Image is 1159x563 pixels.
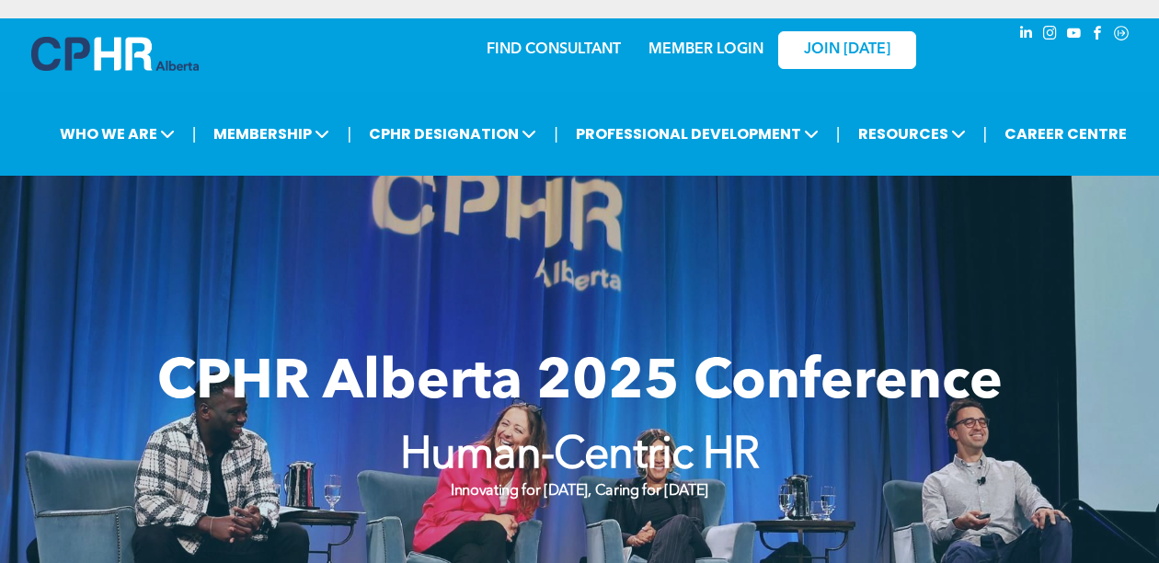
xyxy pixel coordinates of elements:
[983,115,988,153] li: |
[778,31,916,69] a: JOIN [DATE]
[1111,23,1131,48] a: Social network
[648,42,763,57] a: MEMBER LOGIN
[804,41,890,59] span: JOIN [DATE]
[853,117,971,151] span: RESOURCES
[836,115,841,153] li: |
[1039,23,1060,48] a: instagram
[400,434,759,478] strong: Human-Centric HR
[363,117,542,151] span: CPHR DESIGNATION
[487,42,621,57] a: FIND CONSULTANT
[1063,23,1084,48] a: youtube
[157,356,1003,411] span: CPHR Alberta 2025 Conference
[31,37,199,71] img: A blue and white logo for cp alberta
[192,115,197,153] li: |
[54,117,180,151] span: WHO WE ARE
[208,117,335,151] span: MEMBERSHIP
[999,117,1132,151] a: CAREER CENTRE
[451,484,708,499] strong: Innovating for [DATE], Caring for [DATE]
[570,117,824,151] span: PROFESSIONAL DEVELOPMENT
[347,115,351,153] li: |
[1087,23,1107,48] a: facebook
[1016,23,1036,48] a: linkedin
[554,115,558,153] li: |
